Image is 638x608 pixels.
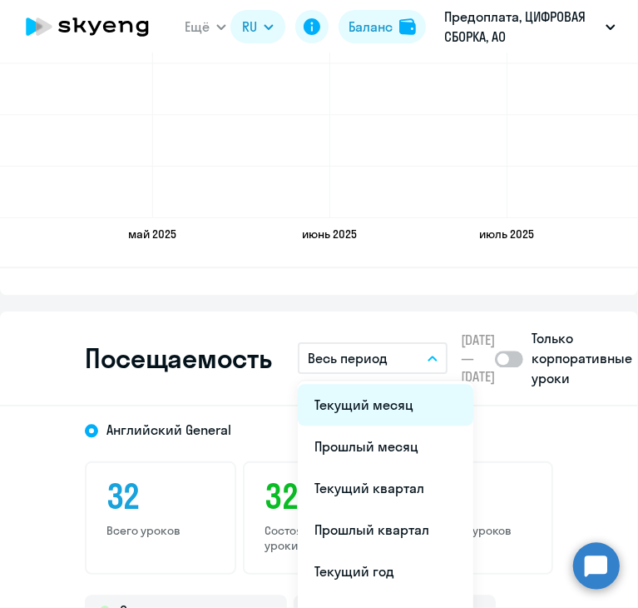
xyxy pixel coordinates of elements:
button: Предоплата, ЦИФРОВАЯ СБОРКА, АО [436,7,624,47]
button: Весь период [298,342,448,374]
h3: 32 [106,476,215,516]
text: июнь 2025 [302,227,357,242]
text: июль 2025 [479,227,534,242]
span: Ещё [185,17,210,37]
button: Балансbalance [339,10,426,43]
h3: 32 [265,476,373,516]
button: Ещё [185,10,226,43]
p: Всего уроков [106,523,215,538]
span: Английский General [106,421,231,439]
p: Прогулы уроков [423,523,532,538]
img: balance [399,18,416,35]
button: RU [230,10,285,43]
span: [DATE] — [DATE] [461,331,495,386]
text: май 2025 [128,227,176,242]
p: Предоплата, ЦИФРОВАЯ СБОРКА, АО [444,7,599,47]
p: Только корпоративные уроки [532,328,632,388]
p: Весь период [308,348,388,368]
p: Состоявшиеся уроки [265,523,373,553]
h2: Посещаемость [85,341,271,375]
h3: 0 [423,476,532,516]
span: RU [242,17,257,37]
div: Баланс [349,17,393,37]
